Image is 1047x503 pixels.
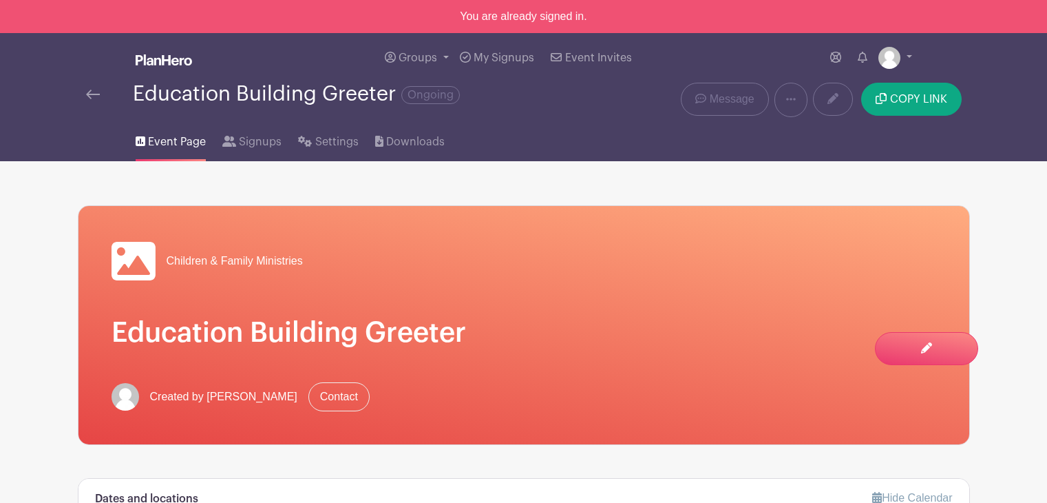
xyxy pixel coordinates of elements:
h1: Education Building Greeter [112,316,936,349]
a: Signups [222,117,282,161]
span: Signups [239,134,282,150]
span: Event Invites [565,52,632,63]
img: back-arrow-29a5d9b10d5bd6ae65dc969a981735edf675c4d7a1fe02e03b50dbd4ba3cdb55.svg [86,90,100,99]
span: Message [710,91,754,107]
a: My Signups [454,33,540,83]
span: Downloads [386,134,445,150]
a: Event Page [136,117,206,161]
a: Settings [298,117,358,161]
img: default-ce2991bfa6775e67f084385cd625a349d9dcbb7a52a09fb2fda1e96e2d18dcdb.png [878,47,900,69]
span: COPY LINK [890,94,947,105]
button: COPY LINK [861,83,961,116]
span: Children & Family Ministries [167,253,303,269]
a: Message [681,83,768,116]
span: Settings [315,134,359,150]
span: Ongoing [401,86,460,104]
a: Groups [379,33,454,83]
span: My Signups [474,52,534,63]
div: Education Building Greeter [133,83,460,105]
span: Groups [399,52,437,63]
a: Event Invites [545,33,637,83]
img: logo_white-6c42ec7e38ccf1d336a20a19083b03d10ae64f83f12c07503d8b9e83406b4c7d.svg [136,54,192,65]
img: default-ce2991bfa6775e67f084385cd625a349d9dcbb7a52a09fb2fda1e96e2d18dcdb.png [112,383,139,411]
span: Created by [PERSON_NAME] [150,389,297,405]
span: Event Page [148,134,206,150]
a: Contact [308,382,370,411]
a: Downloads [375,117,445,161]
